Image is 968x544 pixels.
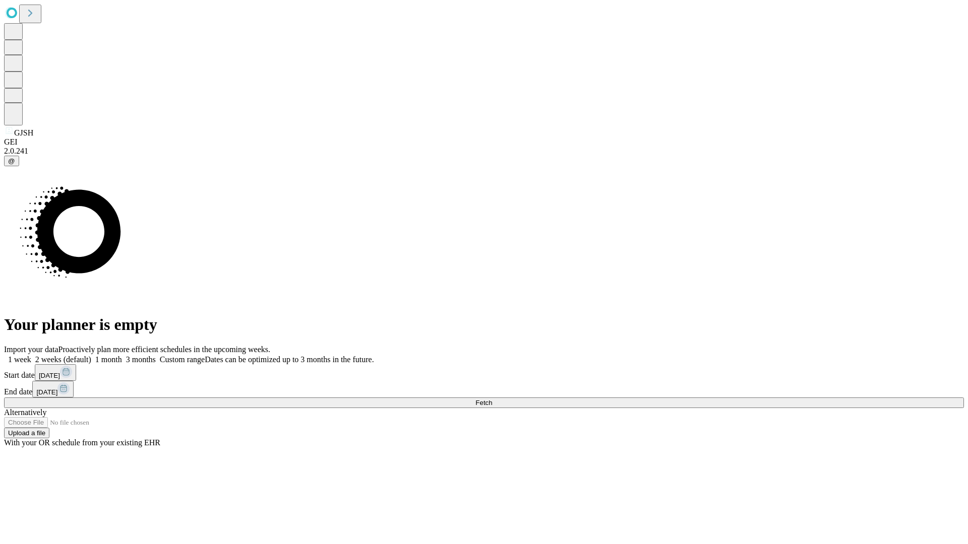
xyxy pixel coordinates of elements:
div: 2.0.241 [4,147,964,156]
button: [DATE] [32,381,74,397]
span: Import your data [4,345,58,354]
span: Custom range [160,355,205,364]
div: Start date [4,364,964,381]
h1: Your planner is empty [4,315,964,334]
button: Fetch [4,397,964,408]
button: @ [4,156,19,166]
span: [DATE] [39,372,60,379]
span: 2 weeks (default) [35,355,91,364]
button: [DATE] [35,364,76,381]
span: With your OR schedule from your existing EHR [4,438,160,447]
span: Alternatively [4,408,46,417]
span: [DATE] [36,388,57,396]
span: 1 month [95,355,122,364]
span: @ [8,157,15,165]
span: Proactively plan more efficient schedules in the upcoming weeks. [58,345,270,354]
div: GEI [4,138,964,147]
span: 3 months [126,355,156,364]
span: Dates can be optimized up to 3 months in the future. [205,355,374,364]
button: Upload a file [4,428,49,438]
div: End date [4,381,964,397]
span: 1 week [8,355,31,364]
span: Fetch [475,399,492,406]
span: GJSH [14,128,33,137]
